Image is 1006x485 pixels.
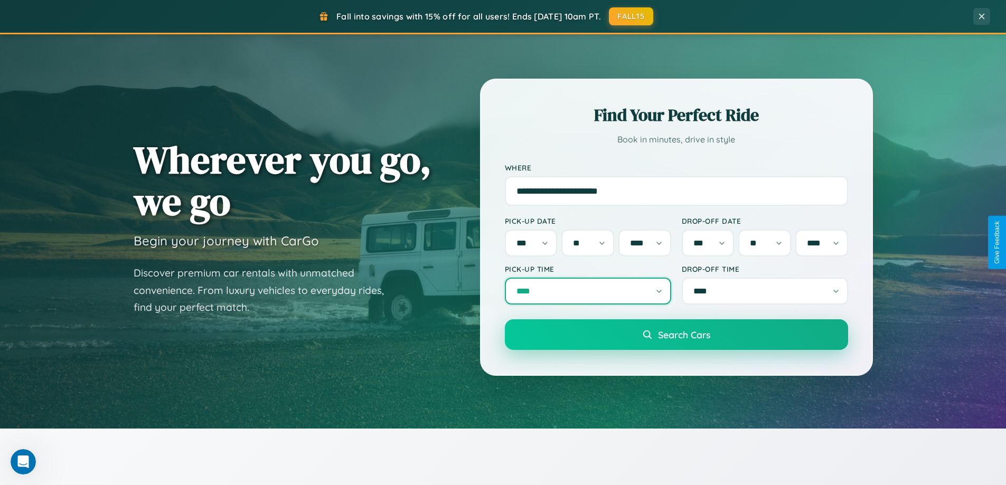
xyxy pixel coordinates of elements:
span: Search Cars [658,329,710,340]
span: Fall into savings with 15% off for all users! Ends [DATE] 10am PT. [336,11,601,22]
h1: Wherever you go, we go [134,139,431,222]
label: Drop-off Date [682,216,848,225]
p: Discover premium car rentals with unmatched convenience. From luxury vehicles to everyday rides, ... [134,264,398,316]
label: Drop-off Time [682,264,848,273]
h2: Find Your Perfect Ride [505,103,848,127]
h3: Begin your journey with CarGo [134,233,319,249]
div: Give Feedback [993,221,1001,264]
button: FALL15 [609,7,653,25]
label: Pick-up Time [505,264,671,273]
iframe: Intercom live chat [11,449,36,474]
label: Pick-up Date [505,216,671,225]
button: Search Cars [505,319,848,350]
p: Book in minutes, drive in style [505,132,848,147]
label: Where [505,163,848,172]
